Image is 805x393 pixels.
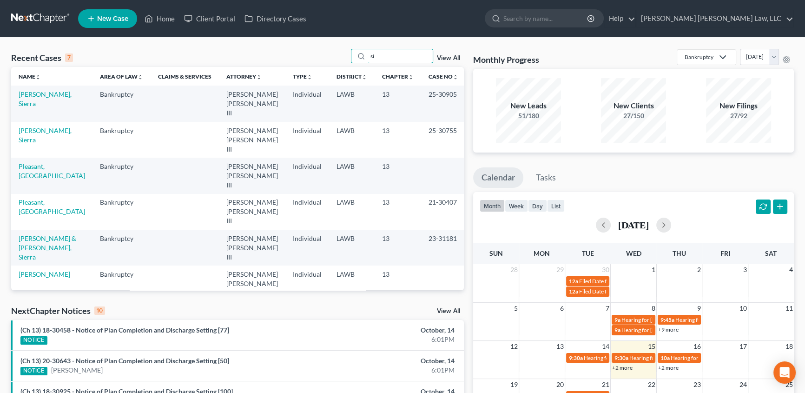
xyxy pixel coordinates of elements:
[785,303,794,314] span: 11
[92,230,151,266] td: Bankruptcy
[437,308,460,314] a: View All
[675,316,748,323] span: Hearing for [PERSON_NAME]
[647,341,656,352] span: 15
[429,73,458,80] a: Case Nounfold_more
[785,379,794,390] span: 25
[316,366,455,375] div: 6:01PM
[453,74,458,80] i: unfold_more
[421,230,466,266] td: 23-31181
[559,303,565,314] span: 6
[51,366,103,375] a: [PERSON_NAME]
[20,357,229,365] a: (Ch 13) 20-30643 - Notice of Plan Completion and Discharge Setting [50]
[509,379,519,390] span: 19
[651,264,656,275] span: 1
[720,249,730,257] span: Fri
[579,278,657,285] span: Filed Date for [PERSON_NAME]
[555,379,565,390] span: 20
[489,249,503,257] span: Sun
[19,234,76,261] a: [PERSON_NAME] & [PERSON_NAME], Sierra
[739,379,748,390] span: 24
[92,86,151,121] td: Bankruptcy
[621,316,694,323] span: Hearing for [PERSON_NAME]
[375,266,421,301] td: 13
[651,303,656,314] span: 8
[138,74,143,80] i: unfold_more
[739,341,748,352] span: 17
[368,49,433,63] input: Search by name...
[621,326,694,333] span: Hearing for [PERSON_NAME]
[256,74,262,80] i: unfold_more
[509,341,519,352] span: 12
[569,354,583,361] span: 9:30a
[706,100,771,111] div: New Filings
[601,264,610,275] span: 30
[375,230,421,266] td: 13
[671,354,743,361] span: Hearing for [PERSON_NAME]
[362,74,367,80] i: unfold_more
[579,288,657,295] span: Filed Date for [PERSON_NAME]
[19,90,72,107] a: [PERSON_NAME], Sierra
[408,74,414,80] i: unfold_more
[375,86,421,121] td: 13
[92,158,151,193] td: Bankruptcy
[293,73,312,80] a: Typeunfold_more
[285,194,329,230] td: Individual
[785,341,794,352] span: 18
[513,303,519,314] span: 5
[605,303,610,314] span: 7
[329,230,375,266] td: LAWB
[97,15,128,22] span: New Case
[337,73,367,80] a: Districtunfold_more
[437,55,460,61] a: View All
[285,266,329,301] td: Individual
[473,54,539,65] h3: Monthly Progress
[788,264,794,275] span: 4
[375,122,421,158] td: 13
[240,10,311,27] a: Directory Cases
[219,86,285,121] td: [PERSON_NAME] [PERSON_NAME] III
[496,111,561,120] div: 51/180
[528,200,547,212] button: day
[421,194,466,230] td: 21-30407
[382,73,414,80] a: Chapterunfold_more
[658,364,679,371] a: +2 more
[307,74,312,80] i: unfold_more
[316,335,455,344] div: 6:01PM
[421,86,466,121] td: 25-30905
[614,326,620,333] span: 9a
[20,326,229,334] a: (Ch 13) 18-30458 - Notice of Plan Completion and Discharge Setting [77]
[421,122,466,158] td: 25-30755
[19,270,70,278] a: [PERSON_NAME]
[375,158,421,193] td: 13
[555,341,565,352] span: 13
[285,158,329,193] td: Individual
[660,354,670,361] span: 10a
[65,53,73,62] div: 7
[584,354,737,361] span: Hearing for [US_STATE] Safety Association of Timbermen - Self I
[601,111,666,120] div: 27/150
[219,266,285,301] td: [PERSON_NAME] [PERSON_NAME] III
[285,86,329,121] td: Individual
[19,127,72,144] a: [PERSON_NAME], Sierra
[179,10,240,27] a: Client Portal
[92,266,151,301] td: Bankruptcy
[601,100,666,111] div: New Clients
[601,379,610,390] span: 21
[612,364,633,371] a: +2 more
[547,200,565,212] button: list
[480,200,505,212] button: month
[626,249,641,257] span: Wed
[219,230,285,266] td: [PERSON_NAME] [PERSON_NAME] III
[555,264,565,275] span: 29
[316,326,455,335] div: October, 14
[773,361,796,384] div: Open Intercom Messenger
[94,306,105,315] div: 10
[219,158,285,193] td: [PERSON_NAME] [PERSON_NAME] III
[496,100,561,111] div: New Leads
[375,194,421,230] td: 13
[581,249,594,257] span: Tue
[219,122,285,158] td: [PERSON_NAME] [PERSON_NAME] III
[685,53,713,61] div: Bankruptcy
[742,264,748,275] span: 3
[219,194,285,230] td: [PERSON_NAME] [PERSON_NAME] III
